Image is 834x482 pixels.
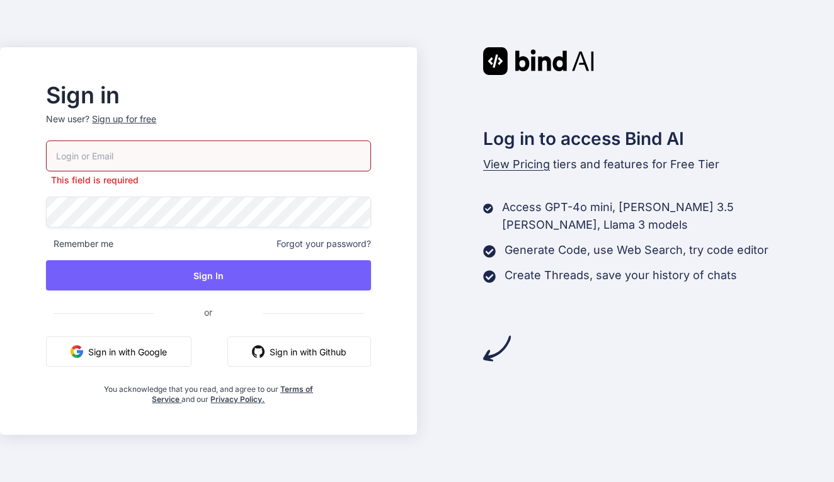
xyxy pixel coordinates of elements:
[505,267,737,284] p: Create Threads, save your history of chats
[210,394,265,404] a: Privacy Policy.
[252,345,265,358] img: github
[46,113,370,141] p: New user?
[92,113,156,125] div: Sign up for free
[227,336,371,367] button: Sign in with Github
[46,85,370,105] h2: Sign in
[46,260,370,290] button: Sign In
[46,174,370,186] p: This field is required
[483,125,834,152] h2: Log in to access Bind AI
[505,241,768,259] p: Generate Code, use Web Search, try code editor
[483,335,511,362] img: arrow
[154,297,263,328] span: or
[46,238,113,250] span: Remember me
[483,156,834,173] p: tiers and features for Free Tier
[46,336,191,367] button: Sign in with Google
[483,158,550,171] span: View Pricing
[71,345,83,358] img: google
[502,198,834,234] p: Access GPT-4o mini, [PERSON_NAME] 3.5 [PERSON_NAME], Llama 3 models
[46,141,370,171] input: Login or Email
[152,384,313,404] a: Terms of Service
[277,238,371,250] span: Forgot your password?
[100,377,317,405] div: You acknowledge that you read, and agree to our and our
[483,47,594,75] img: Bind AI logo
